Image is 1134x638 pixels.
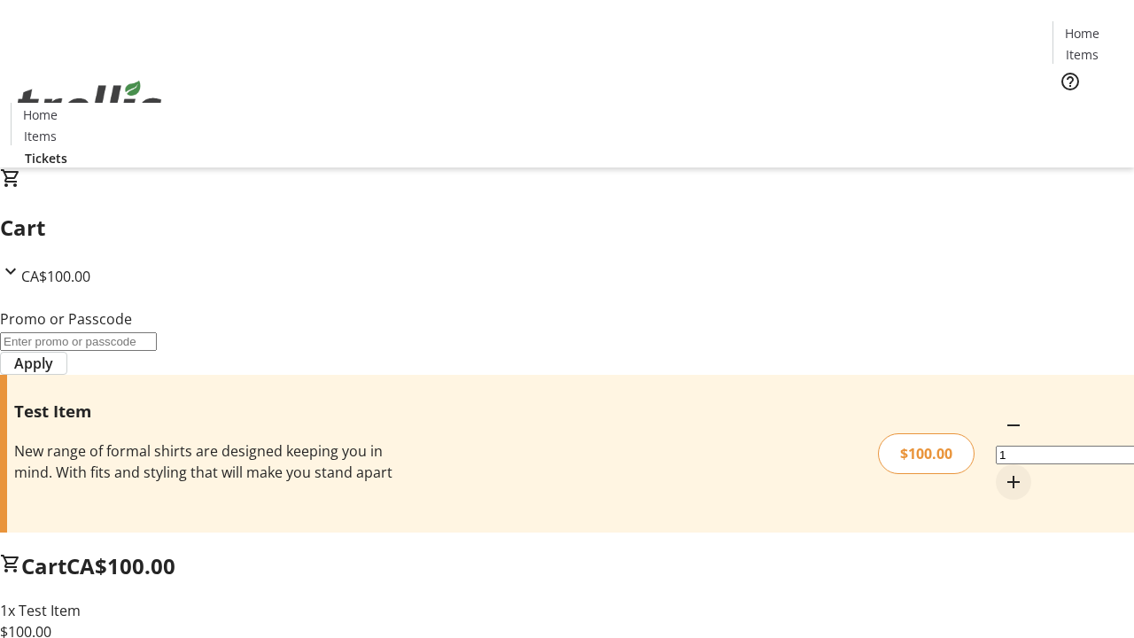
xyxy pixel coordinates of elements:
[11,149,82,167] a: Tickets
[14,440,401,483] div: New range of formal shirts are designed keeping you in mind. With fits and styling that will make...
[1066,45,1099,64] span: Items
[24,127,57,145] span: Items
[1053,45,1110,64] a: Items
[1065,24,1099,43] span: Home
[66,551,175,580] span: CA$100.00
[1052,103,1123,121] a: Tickets
[21,267,90,286] span: CA$100.00
[1067,103,1109,121] span: Tickets
[12,127,68,145] a: Items
[23,105,58,124] span: Home
[11,61,168,150] img: Orient E2E Organization 9WygBC0EK7's Logo
[14,353,53,374] span: Apply
[25,149,67,167] span: Tickets
[1053,24,1110,43] a: Home
[996,408,1031,443] button: Decrement by one
[878,433,975,474] div: $100.00
[14,399,401,424] h3: Test Item
[996,464,1031,500] button: Increment by one
[1052,64,1088,99] button: Help
[12,105,68,124] a: Home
